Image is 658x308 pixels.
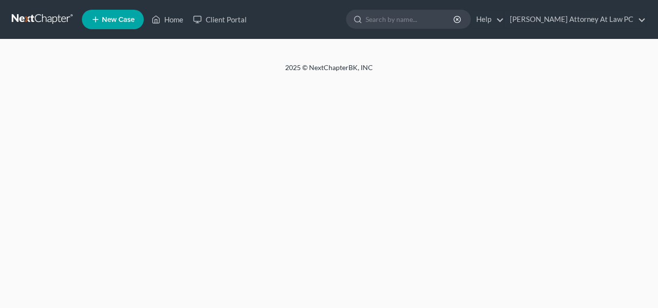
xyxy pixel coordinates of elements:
[188,11,252,28] a: Client Portal
[147,11,188,28] a: Home
[471,11,504,28] a: Help
[505,11,646,28] a: [PERSON_NAME] Attorney At Law PC
[51,63,607,80] div: 2025 © NextChapterBK, INC
[366,10,455,28] input: Search by name...
[102,16,135,23] span: New Case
